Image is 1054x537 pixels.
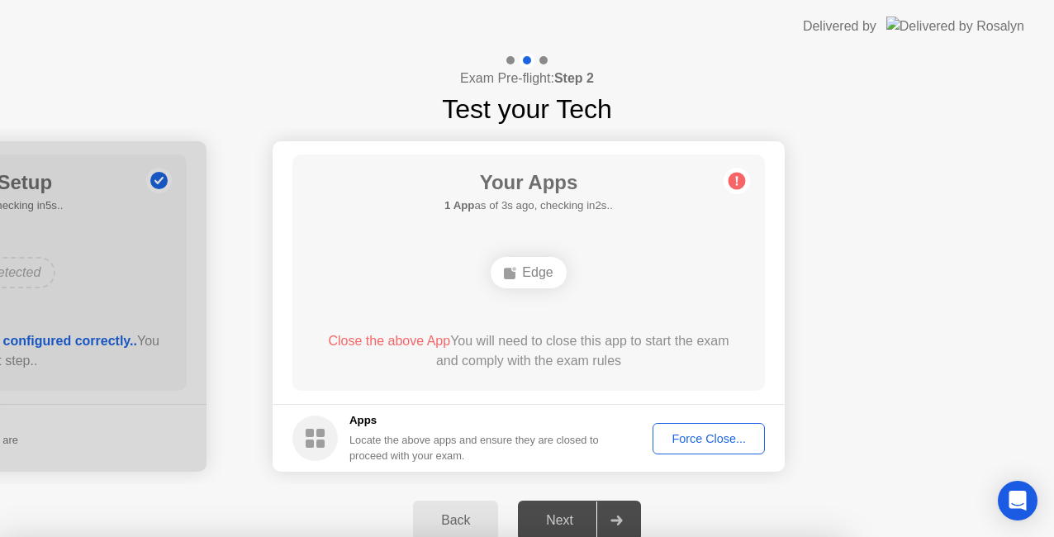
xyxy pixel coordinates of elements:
div: Force Close... [658,432,759,445]
img: Delivered by Rosalyn [886,17,1024,36]
div: Edge [491,257,566,288]
div: Delivered by [803,17,876,36]
div: Back [418,513,493,528]
h1: Your Apps [444,168,613,197]
b: 1 App [444,199,474,211]
h5: as of 3s ago, checking in2s.. [444,197,613,214]
div: Locate the above apps and ensure they are closed to proceed with your exam. [349,432,600,463]
h4: Exam Pre-flight: [460,69,594,88]
div: Open Intercom Messenger [998,481,1037,520]
div: Next [523,513,596,528]
h5: Apps [349,412,600,429]
h1: Test your Tech [442,89,612,129]
div: You will need to close this app to start the exam and comply with the exam rules [316,331,742,371]
b: Step 2 [554,71,594,85]
span: Close the above App [328,334,450,348]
